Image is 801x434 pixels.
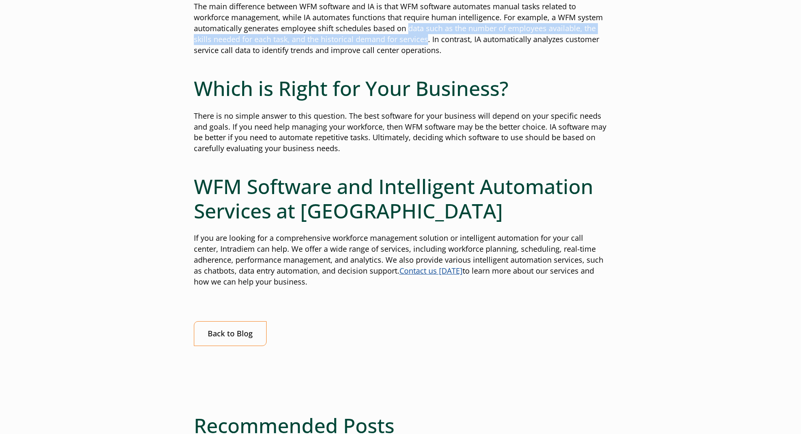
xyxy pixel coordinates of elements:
span: The main difference between WFM software and IA is that WFM software automates manual tasks relat... [194,1,603,55]
a: Back to Blog [194,321,267,346]
a: Link opens in a new window [399,266,463,276]
span: Which is Right for Your Business? [194,75,508,102]
span: There is no simple answer to this question. The best software for your business will depend on yo... [194,111,606,154]
span: WFM Software and Intelligent Automation Services at [GEOGRAPHIC_DATA] [194,173,593,224]
span: If you are looking for a comprehensive workforce management solution or intelligent automation fo... [194,233,603,276]
span: to learn more about our services and how we can help your business. [194,266,594,287]
span: Contact us [DATE] [399,266,463,276]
